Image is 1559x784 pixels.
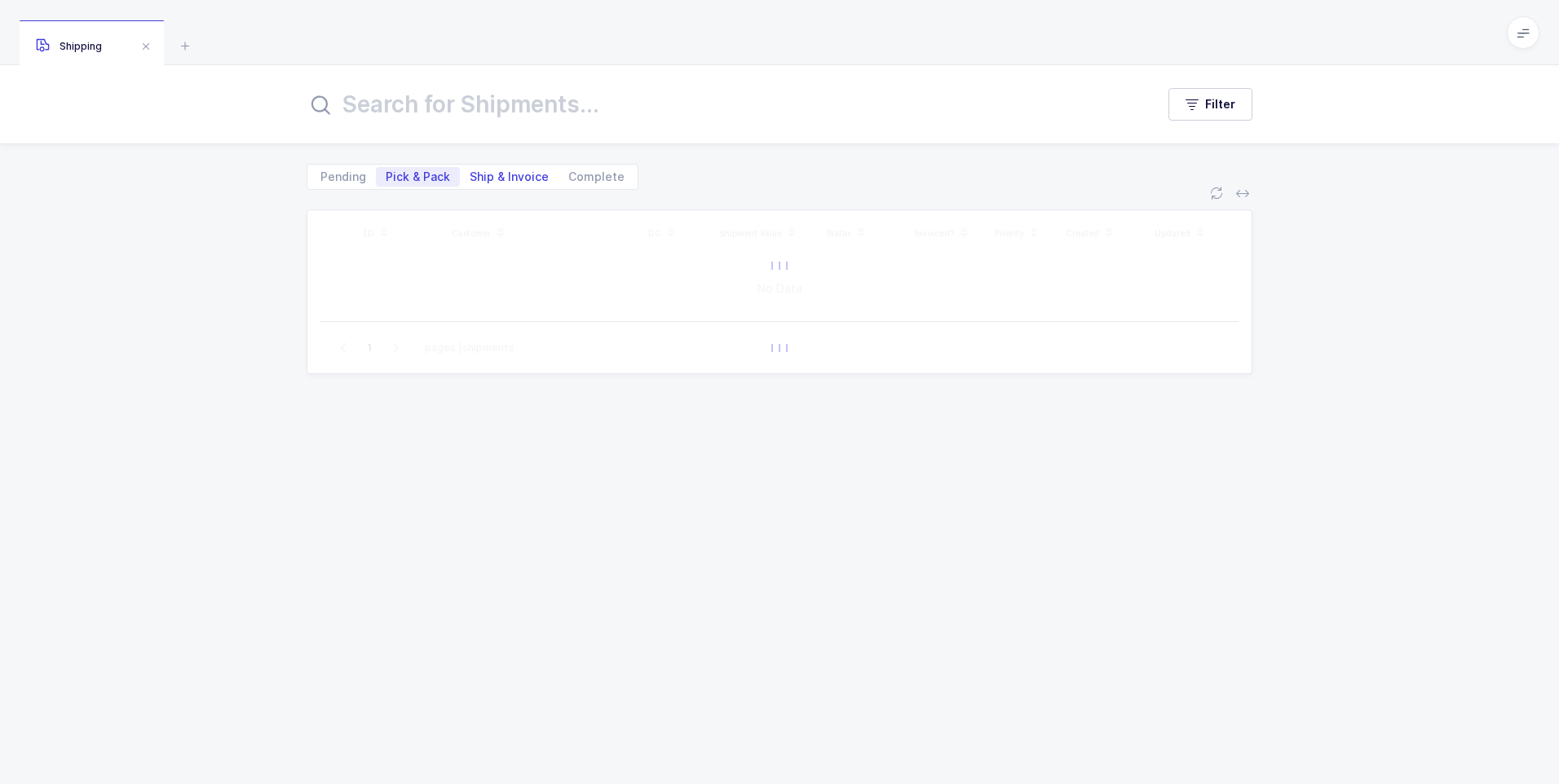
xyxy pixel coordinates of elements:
[1168,88,1252,121] button: Filter
[36,40,102,52] span: Shipping
[470,171,549,183] span: Ship & Invoice
[320,171,366,183] span: Pending
[568,171,625,183] span: Complete
[386,171,450,183] span: Pick & Pack
[1205,96,1235,112] span: Filter
[307,85,1136,124] input: Search for Shipments...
